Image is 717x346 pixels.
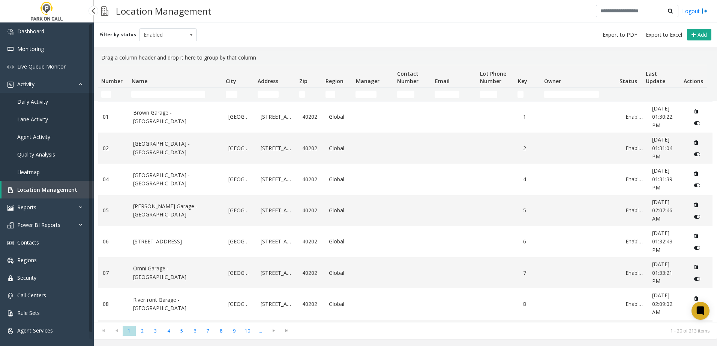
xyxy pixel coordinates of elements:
span: [DATE] 01:32:43 PM [652,230,672,254]
span: Lane Activity [17,116,48,123]
span: Regions [17,257,37,264]
a: 40202 [302,269,320,277]
input: Email Filter [435,91,459,98]
img: 'icon' [7,328,13,334]
span: Last Update [646,70,665,85]
input: Contact Number Filter [397,91,414,98]
a: [STREET_ADDRESS] [261,300,294,308]
a: [GEOGRAPHIC_DATA] [228,237,252,246]
span: Daily Activity [17,98,48,105]
a: [DATE] 02:09:02 AM [652,291,681,316]
span: Page 10 [241,326,254,336]
a: [STREET_ADDRESS] [261,237,294,246]
span: Page 5 [175,326,188,336]
a: [GEOGRAPHIC_DATA] [228,269,252,277]
a: 7 [523,269,541,277]
a: [STREET_ADDRESS] [133,237,219,246]
img: 'icon' [7,46,13,52]
a: [GEOGRAPHIC_DATA] [228,175,252,183]
input: Manager Filter [355,91,376,98]
span: Enabled [139,29,185,41]
a: [GEOGRAPHIC_DATA] - [GEOGRAPHIC_DATA] [133,171,219,188]
img: 'icon' [7,82,13,88]
img: 'icon' [7,310,13,316]
button: Delete [690,292,702,304]
span: Manager [356,78,379,85]
span: Contact Number [397,70,418,85]
td: Zip Filter [296,88,322,101]
button: Delete [690,199,702,211]
a: 05 [103,206,124,215]
a: Enabled [625,144,643,152]
span: Heatmap [17,169,40,176]
td: Address Filter [255,88,296,101]
span: Name [132,78,147,85]
img: 'icon' [7,240,13,246]
td: Region Filter [322,88,352,101]
span: Location Management [17,186,77,193]
a: Enabled [625,175,643,183]
a: 1 [523,113,541,121]
div: Data table [94,65,717,322]
button: Delete [690,261,702,273]
span: Call Centers [17,292,46,299]
span: Reports [17,204,36,211]
a: Brown Garage - [GEOGRAPHIC_DATA] [133,109,219,125]
span: Lot Phone Number [480,70,506,85]
a: Global [329,113,350,121]
span: Page 3 [149,326,162,336]
a: [STREET_ADDRESS] [261,206,294,215]
input: Name Filter [131,91,205,98]
span: Live Queue Monitor [17,63,66,70]
td: Name Filter [128,88,222,101]
img: 'icon' [7,293,13,299]
input: Zip Filter [299,91,305,98]
span: [DATE] 02:09:02 AM [652,292,672,316]
a: 40202 [302,175,320,183]
td: Number Filter [98,88,128,101]
span: Zip [299,78,307,85]
div: Drag a column header and drop it here to group by that column [98,51,712,65]
button: Delete [690,168,702,180]
img: 'icon' [7,275,13,281]
span: Page 1 [123,326,136,336]
button: Add [687,29,711,41]
span: [DATE] 01:30:22 PM [652,105,672,129]
td: Key Filter [514,88,541,101]
span: Page 11 [254,326,267,336]
a: 4 [523,175,541,183]
th: Status [616,65,643,88]
a: [GEOGRAPHIC_DATA] [228,206,252,215]
input: Number Filter [101,91,111,98]
input: City Filter [226,91,237,98]
img: 'icon' [7,29,13,35]
a: 08 [103,300,124,308]
a: 40202 [302,206,320,215]
button: Disable [690,148,704,160]
img: 'icon' [7,64,13,70]
img: 'icon' [7,205,13,211]
button: Disable [690,304,704,316]
a: [GEOGRAPHIC_DATA] - [GEOGRAPHIC_DATA] [133,140,219,157]
span: Monitoring [17,45,44,52]
a: [STREET_ADDRESS] [261,175,294,183]
a: [DATE] 01:31:39 PM [652,167,681,192]
a: Enabled [625,237,643,246]
td: Last Update Filter [643,88,680,101]
td: City Filter [223,88,255,101]
img: pageIcon [101,2,108,20]
span: Contacts [17,239,39,246]
a: [DATE] 02:07:46 AM [652,198,681,223]
td: Lot Phone Number Filter [477,88,514,101]
a: 07 [103,269,124,277]
span: Page 2 [136,326,149,336]
span: Page 4 [162,326,175,336]
span: Page 6 [188,326,201,336]
a: Logout [682,7,708,15]
button: Disable [690,210,704,222]
a: 40202 [302,300,320,308]
span: Add [697,31,707,38]
span: Key [518,78,527,85]
a: [DATE] 01:32:43 PM [652,229,681,254]
a: 01 [103,113,124,121]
